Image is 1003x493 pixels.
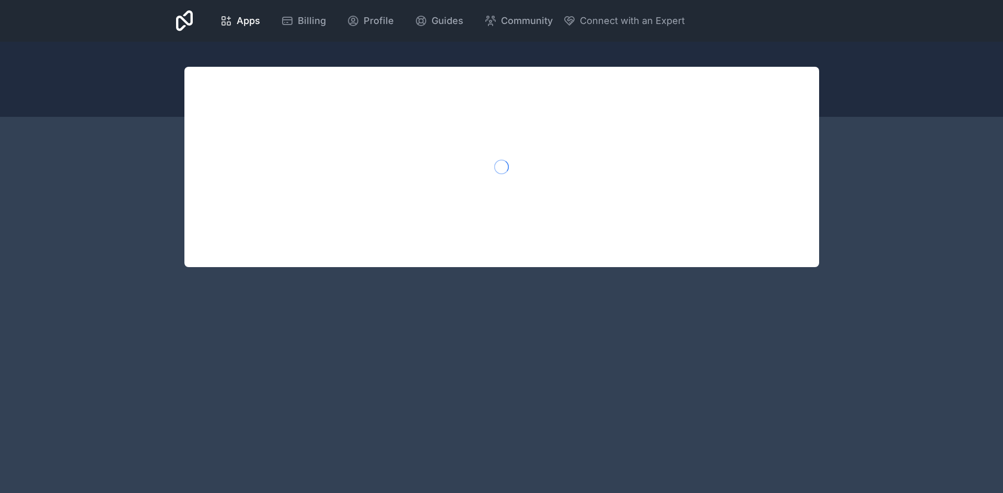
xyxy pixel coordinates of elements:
a: Guides [406,9,472,32]
span: Profile [364,14,394,28]
a: Apps [212,9,269,32]
a: Profile [339,9,402,32]
a: Community [476,9,561,32]
span: Billing [298,14,326,28]
span: Apps [237,14,260,28]
span: Community [501,14,553,28]
a: Billing [273,9,334,32]
button: Connect with an Expert [563,14,685,28]
span: Guides [431,14,463,28]
span: Connect with an Expert [580,14,685,28]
